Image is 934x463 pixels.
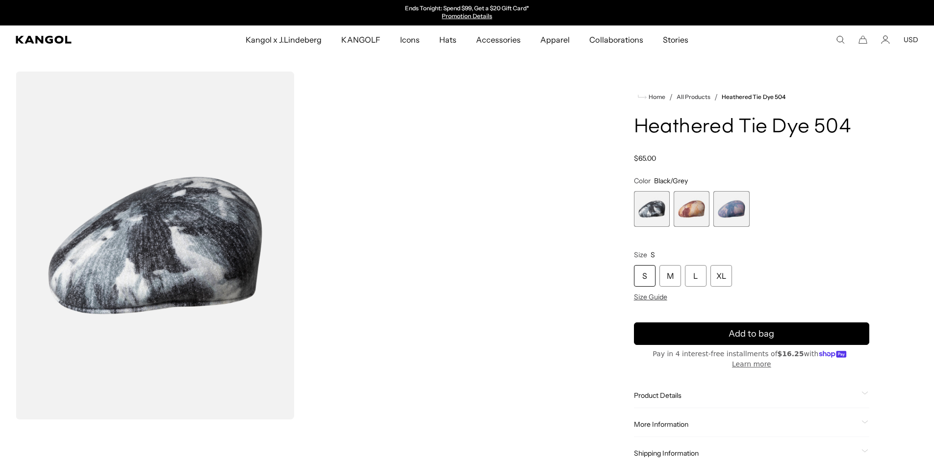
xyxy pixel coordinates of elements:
span: Icons [400,25,420,54]
span: Product Details [634,391,858,400]
div: L [685,265,707,287]
span: Collaborations [589,25,643,54]
li: / [665,91,673,103]
div: 3 of 3 [713,191,749,227]
span: More Information [634,420,858,429]
span: Apparel [540,25,570,54]
a: Icons [390,25,429,54]
button: USD [904,35,918,44]
span: Size [634,250,647,259]
span: Color [634,176,651,185]
a: KANGOLF [331,25,390,54]
div: M [659,265,681,287]
a: Kangol [16,36,162,44]
a: Promotion Details [442,12,492,20]
a: Apparel [530,25,580,54]
slideshow-component: Announcement bar [366,5,568,21]
span: S [651,250,655,259]
span: Hats [439,25,456,54]
summary: Search here [836,35,845,44]
div: Announcement [366,5,568,21]
a: Kangol x J.Lindeberg [236,25,332,54]
span: Home [647,94,665,100]
a: Hats [429,25,466,54]
img: color-black-grey [16,72,294,419]
a: Home [638,93,665,101]
label: Black/Grey [634,191,670,227]
span: Shipping Information [634,449,858,458]
li: / [710,91,718,103]
label: Cranberry/Papaya Milk [674,191,709,227]
div: XL [710,265,732,287]
a: All Products [677,94,710,100]
p: Ends Tonight: Spend $99, Get a $20 Gift Card* [405,5,529,13]
button: Cart [858,35,867,44]
span: Stories [663,25,688,54]
a: Heathered Tie Dye 504 [722,94,785,100]
nav: breadcrumbs [634,91,869,103]
span: Kangol x J.Lindeberg [246,25,322,54]
a: Collaborations [580,25,653,54]
span: Add to bag [729,327,774,341]
button: Add to bag [634,322,869,345]
a: Account [881,35,890,44]
span: Size Guide [634,292,667,301]
span: $65.00 [634,154,656,163]
h1: Heathered Tie Dye 504 [634,117,869,138]
span: KANGOLF [341,25,380,54]
div: 1 of 2 [366,5,568,21]
div: 1 of 3 [634,191,670,227]
product-gallery: Gallery Viewer [16,72,577,419]
a: Accessories [466,25,530,54]
a: Stories [653,25,698,54]
div: 2 of 3 [674,191,709,227]
span: Black/Grey [654,176,688,185]
span: Accessories [476,25,521,54]
label: Glacier/Starry Blue [713,191,749,227]
div: S [634,265,656,287]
